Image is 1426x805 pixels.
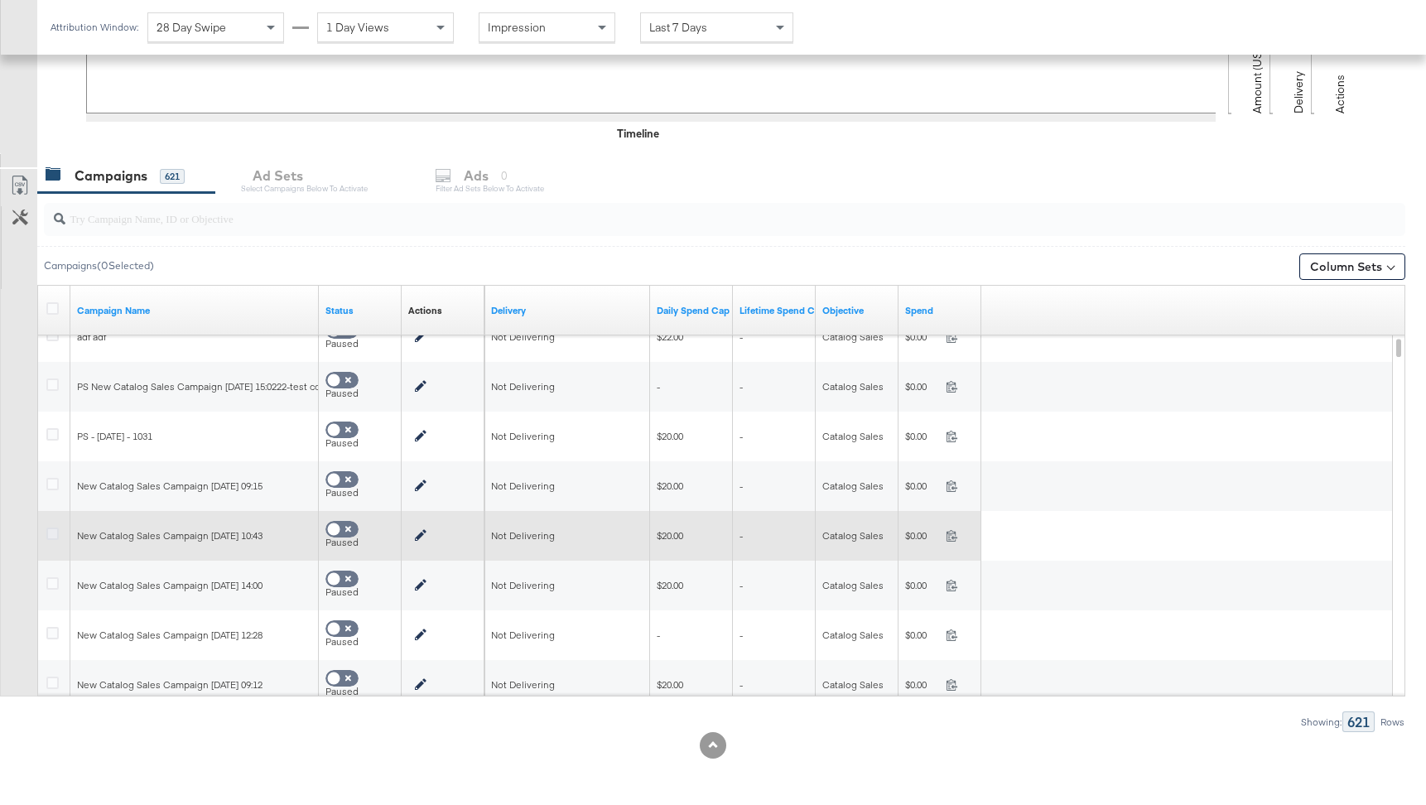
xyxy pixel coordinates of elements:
[491,529,643,542] div: Not Delivering
[77,529,263,542] span: New Catalog Sales Campaign [DATE] 10:43
[491,304,643,317] a: Reflects the ability of your Ad Campaign to achieve delivery based on ad states, schedule and bud...
[491,678,643,692] div: Not Delivering
[65,196,1282,229] input: Try Campaign Name, ID or Objective
[905,629,939,641] span: $0.00
[905,304,975,317] a: The total amount spent to date.
[822,480,884,492] span: Catalog Sales
[905,380,939,393] span: $0.00
[739,480,743,492] span: -
[739,529,743,542] span: -
[160,169,185,184] div: 621
[326,20,389,35] span: 1 Day Views
[491,579,643,592] div: Not Delivering
[657,304,730,317] a: The maximum amount you're willing to spend on your ads, on average each day.
[157,20,226,35] span: 28 Day Swipe
[77,629,263,641] span: New Catalog Sales Campaign [DATE] 12:28
[822,579,884,591] span: Catalog Sales
[657,678,683,691] span: $20.00
[325,536,395,549] div: Paused
[822,380,884,393] span: Catalog Sales
[905,430,939,442] span: $0.00
[905,529,939,542] span: $0.00
[739,304,826,317] a: The campaign lifetime spend cap is an overall limit on the amount of money your campaign can spen...
[408,304,442,317] div: Actions
[491,430,643,443] div: Not Delivering
[77,380,340,393] span: PS New Catalog Sales Campaign [DATE] 15:0222-test cc edit
[325,586,395,599] div: Paused
[1299,253,1405,280] button: Column Sets
[657,480,683,492] span: $20.00
[325,387,395,400] div: Paused
[325,436,395,450] div: Paused
[75,166,147,186] div: Campaigns
[491,629,643,642] div: Not Delivering
[905,480,939,492] span: $0.00
[657,579,683,591] span: $20.00
[325,486,395,499] div: Paused
[822,529,884,542] span: Catalog Sales
[905,579,939,591] span: $0.00
[657,529,683,542] span: $20.00
[325,635,395,648] div: Paused
[325,304,395,317] a: Shows the current state of your Ad Campaign.
[408,304,442,317] a: Actions for the Campaign.
[649,20,707,35] span: Last 7 Days
[739,380,743,393] span: -
[488,20,546,35] span: Impression
[491,380,643,393] div: Not Delivering
[739,678,743,691] span: -
[822,304,892,317] a: Your campaign's objective.
[50,22,139,33] div: Attribution Window:
[77,304,312,317] a: Your campaign name.
[657,380,660,393] span: -
[77,430,152,442] span: PS - [DATE] - 1031
[822,678,884,691] span: Catalog Sales
[739,579,743,591] span: -
[657,629,660,641] span: -
[77,480,263,492] span: New Catalog Sales Campaign [DATE] 09:15
[1380,716,1405,728] div: Rows
[77,678,263,691] span: New Catalog Sales Campaign [DATE] 09:12
[325,685,395,698] div: Paused
[325,337,395,350] div: Paused
[739,430,743,442] span: -
[1342,711,1375,732] div: 621
[822,430,884,442] span: Catalog Sales
[491,480,643,493] div: Not Delivering
[822,629,884,641] span: Catalog Sales
[657,430,683,442] span: $20.00
[77,579,263,591] span: New Catalog Sales Campaign [DATE] 14:00
[739,629,743,641] span: -
[1300,716,1342,728] div: Showing:
[44,258,154,273] div: Campaigns ( 0 Selected)
[905,678,939,691] span: $0.00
